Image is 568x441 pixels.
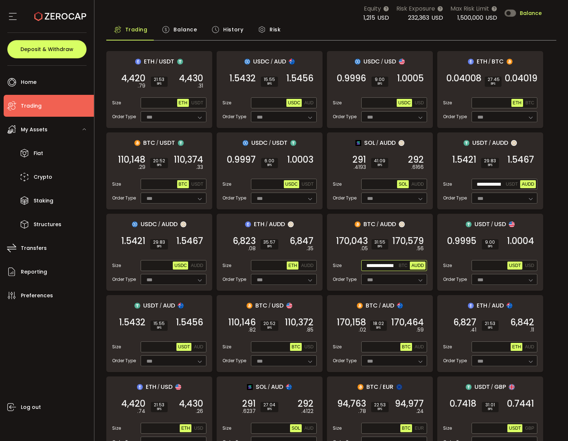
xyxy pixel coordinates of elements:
[333,262,342,269] span: Size
[272,301,283,310] span: USD
[228,319,256,326] span: 110,146
[443,344,452,350] span: Size
[399,59,405,65] img: usd_portfolio.svg
[222,262,231,269] span: Size
[505,75,537,82] span: 0.04019
[524,99,536,107] button: BTC
[288,100,300,105] span: USDC
[485,244,496,249] i: BPS
[363,13,375,22] span: 1,215
[457,13,483,22] span: 1,500,000
[397,99,412,107] button: USDC
[431,13,443,22] span: USD
[354,163,366,171] em: .4193
[399,221,405,227] img: zuPXiwguUFiBOIQyqLOiXsnnNitlx7q4LCwEbLHADjIpTka+Lip0HH8D0VTrd02z+wEAAAAASUVORK5CYII=
[413,424,425,432] button: EUR
[485,13,497,22] span: USD
[485,240,496,244] span: 9.00
[153,321,165,326] span: 15.55
[21,124,47,135] span: My Assets
[290,424,302,432] button: SOL
[291,426,300,431] span: SOL
[306,245,313,252] em: .35
[304,344,313,349] span: USD
[382,301,394,310] span: AUD
[287,262,298,270] button: ETH
[492,138,508,147] span: AUDD
[161,220,178,229] span: AUDD
[21,267,47,277] span: Reporting
[397,303,403,309] img: aud_portfolio.svg
[526,100,534,105] span: BTC
[159,57,174,66] span: USDT
[477,57,487,66] span: ETH
[194,426,203,431] span: USD
[507,237,534,245] span: 1.0004
[160,138,175,147] span: USDT
[411,182,424,187] span: AUDD
[153,159,165,163] span: 20.52
[411,263,424,268] span: AUDD
[7,40,87,58] button: Deposit & Withdraw
[300,180,315,188] button: USDT
[135,59,141,65] img: eth_portfolio.svg
[269,220,285,229] span: AUDD
[178,344,190,349] span: USDT
[112,357,136,364] span: Order Type
[174,156,203,163] span: 110,374
[374,77,385,82] span: 9.00
[452,156,476,163] span: 1.5421
[408,156,424,163] span: 292
[268,302,271,309] em: /
[227,156,256,163] span: 0.9997
[160,302,162,309] em: /
[381,58,383,65] em: /
[416,326,424,334] em: .59
[359,326,366,334] em: .02
[290,237,313,245] span: 6,847
[488,82,499,86] i: BPS
[191,182,203,187] span: USDT
[468,303,474,309] img: eth_portfolio.svg
[154,82,165,86] i: BPS
[396,384,402,390] img: eur_portfolio.svg
[174,263,187,268] span: USDC
[302,182,314,187] span: USDT
[361,245,368,252] em: .05
[178,303,184,309] img: aud_portfolio.svg
[179,100,187,105] span: ETH
[416,245,424,252] em: .56
[363,220,376,229] span: BTC
[488,58,491,65] em: /
[153,240,165,244] span: 29.83
[488,302,491,309] em: /
[306,326,313,334] em: .85
[411,163,424,171] em: .6166
[333,276,357,283] span: Order Type
[191,100,203,105] span: USDT
[336,237,368,245] span: 170,043
[509,263,521,268] span: USDT
[507,59,512,65] img: btc_portfolio.svg
[489,140,491,146] em: /
[300,262,315,270] button: AUDD
[466,384,472,390] img: usdt_portfolio.svg
[492,57,504,66] span: BTC
[374,240,385,244] span: 31.55
[468,59,474,65] img: eth_portfolio.svg
[358,384,363,390] img: btc_portfolio.svg
[510,319,534,326] span: 6,842
[402,426,411,431] span: BTC
[272,138,287,147] span: USDT
[443,262,452,269] span: Size
[191,263,203,268] span: AUDD
[21,290,53,301] span: Preferences
[263,321,275,326] span: 20.52
[520,180,535,188] button: AUDD
[504,180,519,188] button: USDT
[443,100,452,106] span: Size
[522,182,534,187] span: AUDD
[192,343,205,351] button: AUD
[222,276,246,283] span: Order Type
[274,57,286,66] span: AUD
